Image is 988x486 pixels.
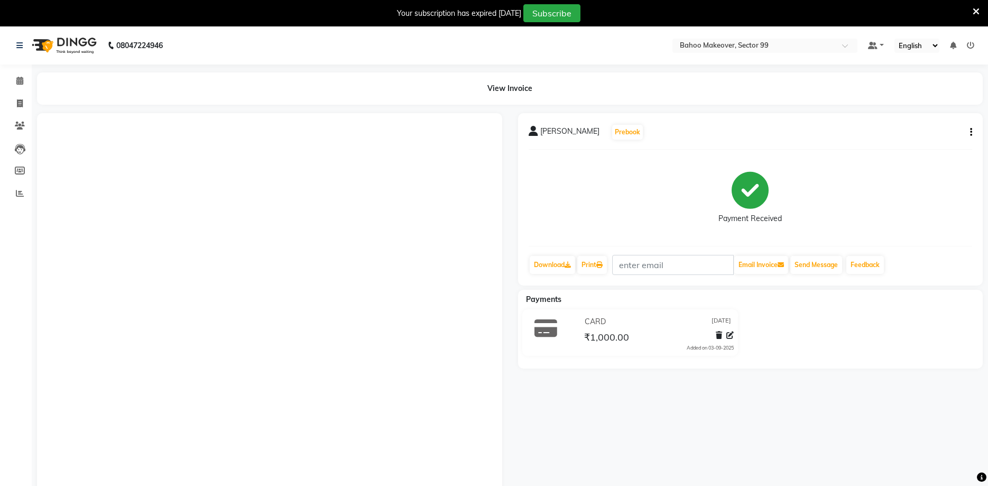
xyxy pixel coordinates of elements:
[718,213,782,224] div: Payment Received
[397,8,521,19] div: Your subscription has expired [DATE]
[612,125,643,140] button: Prebook
[526,295,561,304] span: Payments
[584,331,629,346] span: ₹1,000.00
[846,256,884,274] a: Feedback
[530,256,575,274] a: Download
[687,344,734,352] div: Added on 03-09-2025
[712,316,731,327] span: [DATE]
[790,256,842,274] button: Send Message
[585,316,606,327] span: CARD
[116,31,163,60] b: 08047224946
[37,72,983,105] div: View Invoice
[27,31,99,60] img: logo
[734,256,788,274] button: Email Invoice
[540,126,599,141] span: [PERSON_NAME]
[523,4,580,22] button: Subscribe
[577,256,607,274] a: Print
[612,255,734,275] input: enter email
